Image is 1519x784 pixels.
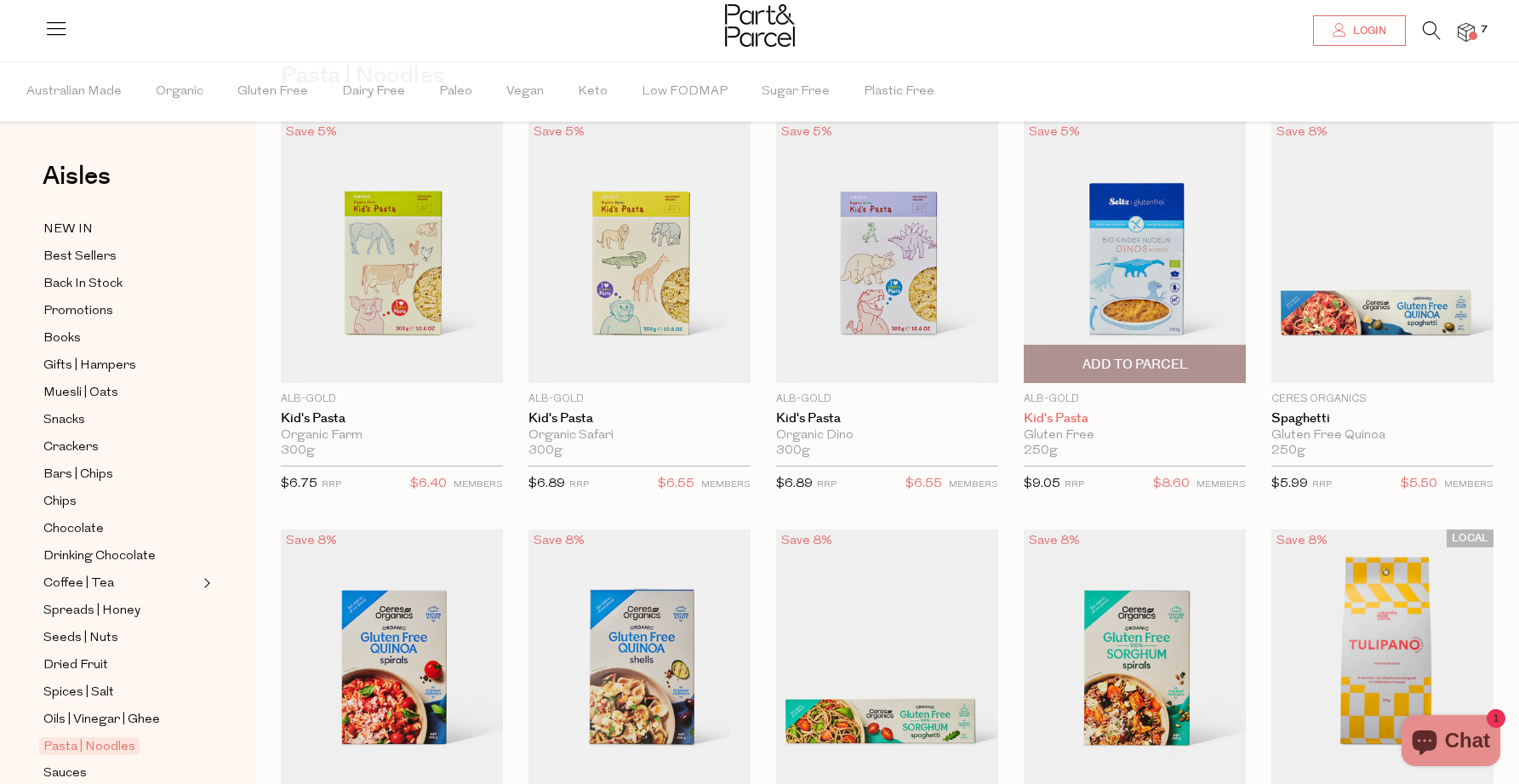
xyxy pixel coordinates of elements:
span: Gifts | Hampers [43,356,136,376]
div: Save 8% [1271,121,1333,144]
span: NEW IN [43,220,93,240]
div: Save 8% [281,529,342,552]
a: Bars | Chips [43,464,198,485]
div: Organic Safari [528,428,751,444]
button: Add To Parcel [1024,345,1246,383]
span: Best Sellers [43,247,117,267]
span: $6.55 [658,473,694,495]
img: Kid's Pasta [281,121,503,383]
a: Kid's Pasta [281,411,503,426]
a: Login [1313,15,1406,46]
span: Keto [578,62,608,122]
span: Drinking Chocolate [43,547,156,567]
a: Spices | Salt [43,682,198,703]
span: LOCAL [1447,529,1493,547]
div: Save 5% [776,121,837,144]
inbox-online-store-chat: Shopify online store chat [1396,715,1505,770]
small: MEMBERS [454,480,503,489]
small: MEMBERS [949,480,998,489]
a: Best Sellers [43,246,198,267]
a: Coffee | Tea [43,573,198,594]
div: Save 8% [1271,529,1333,552]
div: Save 5% [281,121,342,144]
span: 250g [1024,444,1058,459]
span: 300g [776,444,810,459]
span: Australian Made [26,62,122,122]
div: Save 8% [1024,529,1085,552]
small: RRP [322,480,341,489]
a: Gifts | Hampers [43,355,198,376]
a: Back In Stock [43,273,198,295]
span: Crackers [43,438,99,458]
a: Kid's Pasta [1024,411,1246,426]
p: Alb-Gold [776,392,998,407]
span: Aisles [43,157,111,195]
span: Gluten Free [237,62,308,122]
span: Login [1349,24,1386,38]
span: Bars | Chips [43,465,113,485]
a: Muesli | Oats [43,382,198,403]
span: $5.50 [1401,473,1437,495]
span: Sauces [43,764,87,784]
span: $6.55 [905,473,942,495]
p: Alb-Gold [281,392,503,407]
a: Books [43,328,198,349]
div: Save 5% [1024,121,1085,144]
div: Gluten Free [1024,428,1246,444]
div: Save 8% [776,529,837,552]
span: $6.89 [776,478,813,490]
button: Expand/Collapse Coffee | Tea [199,573,211,593]
p: Alb-Gold [528,392,751,407]
a: Promotions [43,300,198,322]
span: Vegan [506,62,544,122]
p: Alb-Gold [1024,392,1246,407]
span: 300g [281,444,315,459]
div: Save 5% [528,121,590,144]
small: RRP [1312,480,1332,489]
span: $5.99 [1271,478,1308,490]
span: Add To Parcel [1082,356,1188,374]
span: $9.05 [1024,478,1060,490]
span: Spreads | Honey [43,601,140,621]
span: Pasta | Noodles [39,737,140,755]
img: Spaghetti [1271,121,1493,383]
img: Kid's Pasta [1024,121,1246,383]
span: Dairy Free [342,62,405,122]
span: Promotions [43,301,113,322]
span: $6.40 [410,473,447,495]
a: Sauces [43,763,198,784]
small: RRP [1065,480,1084,489]
span: Muesli | Oats [43,383,118,403]
span: Low FODMAP [642,62,728,122]
a: Chips [43,491,198,512]
div: Save 8% [528,529,590,552]
span: $6.89 [528,478,565,490]
a: Crackers [43,437,198,458]
span: Chocolate [43,519,104,540]
a: 7 [1458,23,1475,41]
a: Spaghetti [1271,411,1493,426]
span: 300g [528,444,562,459]
span: Paleo [439,62,472,122]
a: Dried Fruit [43,655,198,676]
span: Sugar Free [762,62,830,122]
img: Kid's Pasta [528,121,751,383]
span: Plastic Free [864,62,934,122]
a: Drinking Chocolate [43,546,198,567]
p: Ceres Organics [1271,392,1493,407]
img: Part&Parcel [725,4,795,47]
small: MEMBERS [1444,480,1493,489]
a: Kid's Pasta [776,411,998,426]
a: Snacks [43,409,198,431]
span: Books [43,329,81,349]
img: Kid's Pasta [776,121,998,383]
span: 250g [1271,444,1305,459]
small: MEMBERS [1196,480,1246,489]
span: $8.60 [1153,473,1190,495]
a: NEW IN [43,219,198,240]
span: $6.75 [281,478,317,490]
a: Oils | Vinegar | Ghee [43,709,198,730]
div: Gluten Free Quinoa [1271,428,1493,444]
a: Chocolate [43,518,198,540]
div: Organic Farm [281,428,503,444]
